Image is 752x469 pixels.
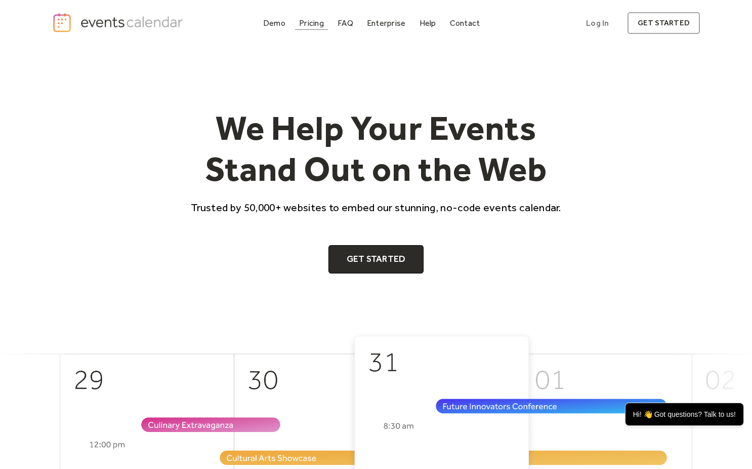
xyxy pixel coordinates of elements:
[333,16,357,30] a: FAQ
[415,16,440,30] a: Help
[263,20,285,26] div: Demo
[182,200,570,215] p: Trusted by 50,000+ websites to embed our stunning, no-code events calendar.
[338,20,353,26] div: FAQ
[446,16,484,30] a: Contact
[576,12,619,34] a: Log In
[420,20,436,26] div: Help
[299,20,324,26] div: Pricing
[259,16,289,30] a: Demo
[328,245,424,273] a: Get Started
[182,107,570,190] h1: We Help Your Events Stand Out on the Web
[367,20,405,26] div: Enterprise
[450,20,480,26] div: Contact
[52,12,186,33] a: home
[628,12,700,34] a: get started
[363,16,409,30] a: Enterprise
[295,16,328,30] a: Pricing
